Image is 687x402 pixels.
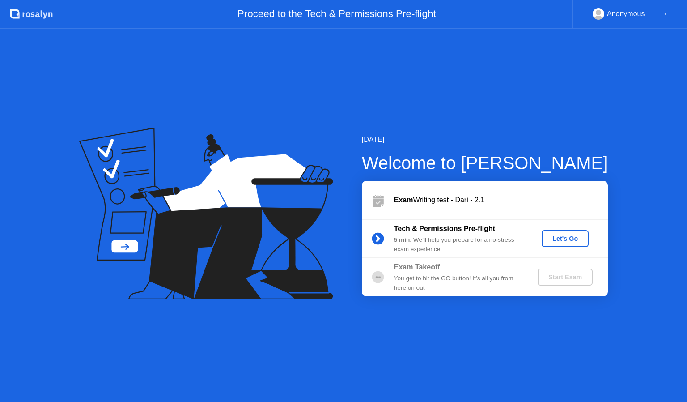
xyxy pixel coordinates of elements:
div: : We’ll help you prepare for a no-stress exam experience [394,235,523,254]
button: Start Exam [538,269,593,286]
div: Welcome to [PERSON_NAME] [362,150,608,176]
div: [DATE] [362,134,608,145]
div: Let's Go [545,235,585,242]
div: Start Exam [541,274,589,281]
b: Exam [394,196,413,204]
b: 5 min [394,236,410,243]
b: Tech & Permissions Pre-flight [394,225,495,232]
b: Exam Takeoff [394,263,440,271]
button: Let's Go [542,230,589,247]
div: You get to hit the GO button! It’s all you from here on out [394,274,523,292]
div: ▼ [663,8,668,20]
div: Writing test - Dari - 2.1 [394,195,608,205]
div: Anonymous [607,8,645,20]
